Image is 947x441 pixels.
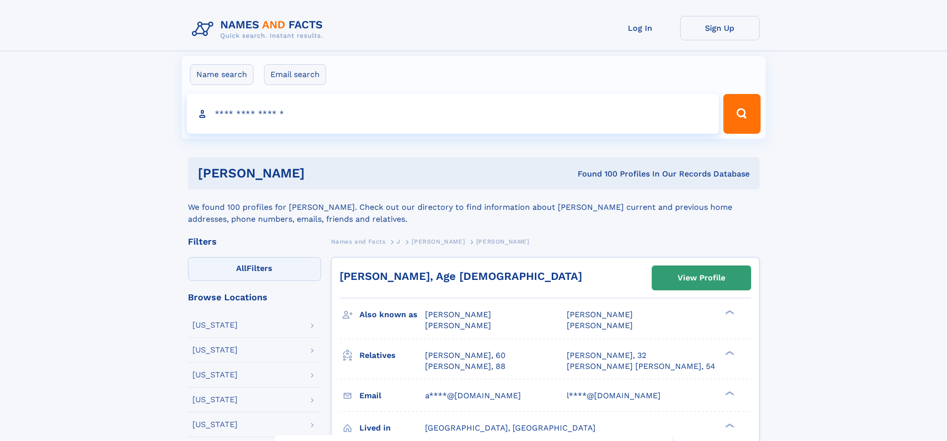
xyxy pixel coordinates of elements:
div: [US_STATE] [192,346,238,354]
span: [PERSON_NAME] [567,321,633,330]
a: Names and Facts [331,235,386,248]
span: [PERSON_NAME] [567,310,633,319]
h3: Relatives [359,347,425,364]
a: [PERSON_NAME] [412,235,465,248]
div: Filters [188,237,321,246]
a: View Profile [652,266,751,290]
div: Browse Locations [188,293,321,302]
a: [PERSON_NAME], 32 [567,350,646,361]
h3: Lived in [359,420,425,437]
span: J [397,238,401,245]
div: ❯ [723,350,735,356]
label: Name search [190,64,254,85]
a: [PERSON_NAME] [PERSON_NAME], 54 [567,361,715,372]
div: [US_STATE] [192,421,238,429]
span: [PERSON_NAME] [476,238,529,245]
a: [PERSON_NAME], 88 [425,361,506,372]
div: Found 100 Profiles In Our Records Database [441,169,750,179]
div: ❯ [723,422,735,429]
h1: [PERSON_NAME] [198,167,441,179]
img: Logo Names and Facts [188,16,331,43]
a: Log In [601,16,680,40]
button: Search Button [723,94,760,134]
span: All [236,264,247,273]
div: [US_STATE] [192,371,238,379]
span: [PERSON_NAME] [412,238,465,245]
span: [GEOGRAPHIC_DATA], [GEOGRAPHIC_DATA] [425,423,596,433]
input: search input [187,94,719,134]
h3: Also known as [359,306,425,323]
div: ❯ [723,390,735,396]
div: ❯ [723,309,735,316]
div: We found 100 profiles for [PERSON_NAME]. Check out our directory to find information about [PERSO... [188,189,760,225]
div: [US_STATE] [192,396,238,404]
a: [PERSON_NAME], 60 [425,350,506,361]
div: [US_STATE] [192,321,238,329]
a: J [397,235,401,248]
span: [PERSON_NAME] [425,310,491,319]
h3: Email [359,387,425,404]
a: [PERSON_NAME], Age [DEMOGRAPHIC_DATA] [340,270,582,282]
div: View Profile [678,266,725,289]
label: Email search [264,64,326,85]
span: [PERSON_NAME] [425,321,491,330]
label: Filters [188,257,321,281]
a: Sign Up [680,16,760,40]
